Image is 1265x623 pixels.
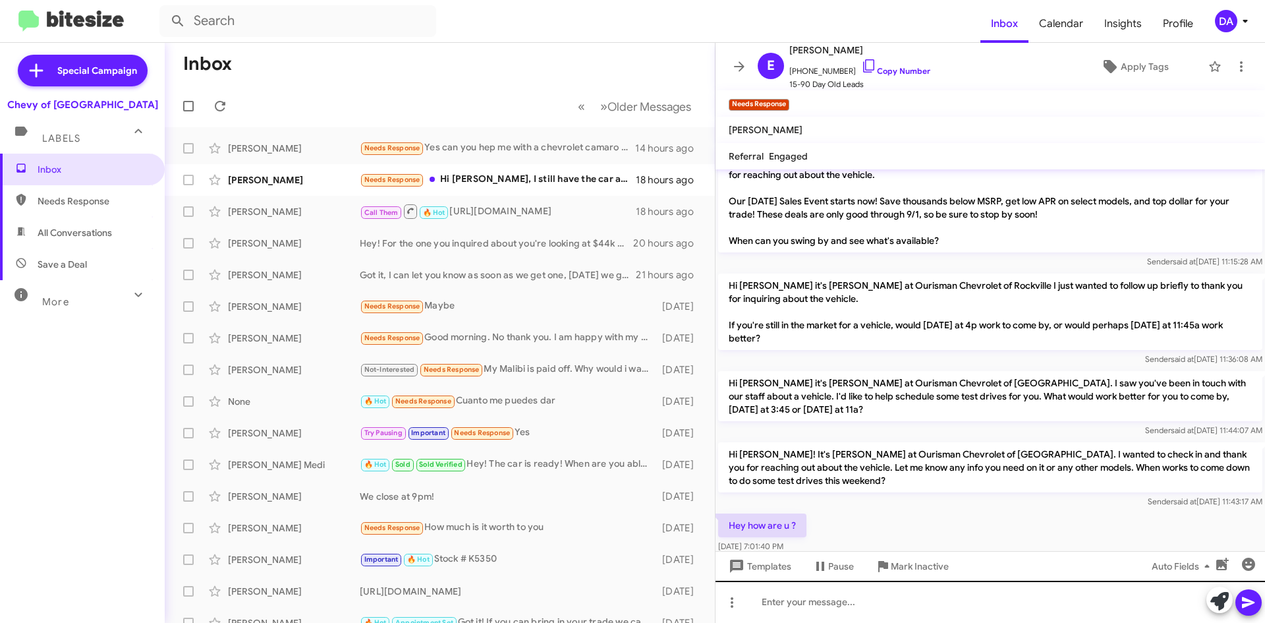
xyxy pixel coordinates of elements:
span: Templates [726,554,791,578]
a: Inbox [980,5,1028,43]
button: DA [1204,10,1251,32]
span: 🔥 Hot [364,460,387,469]
input: Search [159,5,436,37]
div: [PERSON_NAME] [228,332,360,345]
button: Next [592,93,699,120]
span: All Conversations [38,226,112,239]
div: [PERSON_NAME] [228,363,360,376]
span: Sold [395,460,410,469]
span: More [42,296,69,308]
div: [DATE] [656,363,704,376]
span: Special Campaign [57,64,137,77]
span: Needs Response [395,397,451,405]
div: [URL][DOMAIN_NAME] [360,203,636,220]
div: [PERSON_NAME] [228,585,360,598]
span: said at [1171,425,1194,435]
span: [PERSON_NAME] [789,42,930,58]
span: Save a Deal [38,258,87,271]
div: [PERSON_NAME] [228,237,360,250]
div: Good morning. No thank you. I am happy with my current vehicle. [360,330,656,345]
p: Hi [PERSON_NAME] it's [PERSON_NAME] at Ourisman Chevrolet of Rockville I just wanted to follow up... [718,274,1262,350]
a: Copy Number [861,66,930,76]
a: Calendar [1028,5,1094,43]
div: [DATE] [656,521,704,535]
span: Important [411,429,445,437]
div: DA [1215,10,1237,32]
small: Needs Response [729,99,789,111]
div: Hi [PERSON_NAME], I still have the car and I'm interested in getting a price [360,172,636,187]
div: Stock # K5350 [360,552,656,567]
div: [PERSON_NAME] Medi [228,458,360,471]
div: Yes can you hep me with a chevrolet camaro 2010 o 2015 [360,140,635,156]
div: [DATE] [656,458,704,471]
span: » [600,98,607,115]
nav: Page navigation example [571,93,699,120]
div: [PERSON_NAME] [228,427,360,440]
span: Mark Inactive [891,554,949,578]
span: Call Them [364,208,399,217]
span: Sold Verified [419,460,463,469]
span: Needs Response [424,365,480,374]
span: [DATE] 7:01:40 PM [718,541,783,551]
span: Older Messages [607,100,691,114]
div: Maybe [360,299,656,314]
span: Engaged [769,150,808,162]
span: Pause [828,554,854,578]
span: E [767,55,775,76]
span: Inbox [38,163,150,176]
button: Auto Fields [1141,554,1225,578]
span: 🔥 Hot [407,555,430,564]
button: Apply Tags [1067,55,1202,78]
span: 15-90 Day Old Leads [789,78,930,91]
div: How much is it worth to you [360,520,656,535]
div: None [228,395,360,408]
div: 18 hours ago [636,205,704,218]
span: Labels [42,133,80,144]
span: Needs Response [364,334,420,342]
button: Templates [716,554,802,578]
span: Sender [DATE] 11:44:07 AM [1145,425,1262,435]
span: Referral [729,150,764,162]
p: Hey how are u ? [718,514,806,537]
div: [DATE] [656,332,704,345]
div: [PERSON_NAME] [228,490,360,503]
div: [DATE] [656,300,704,313]
a: Insights [1094,5,1152,43]
span: 🔥 Hot [423,208,445,217]
button: Mark Inactive [864,554,959,578]
div: [PERSON_NAME] [228,268,360,282]
span: Sender [DATE] 11:15:28 AM [1147,256,1262,266]
span: said at [1171,354,1194,364]
span: Try Pausing [364,429,403,437]
div: My Malibi is paid off. Why would i want to do that. [360,362,656,377]
span: Sender [DATE] 11:43:17 AM [1148,496,1262,506]
span: [PERSON_NAME] [729,124,802,136]
div: [PERSON_NAME] [228,142,360,155]
div: 20 hours ago [633,237,704,250]
div: Hey! For the one you inquired about you're looking at $44k OTD [360,237,633,250]
div: [DATE] [656,490,704,503]
span: Needs Response [364,523,420,532]
div: [PERSON_NAME] [228,205,360,218]
span: Not-Interested [364,365,415,374]
button: Previous [570,93,593,120]
div: Got it, I can let you know as soon as we get one, [DATE] we got two Premiere 2026 but both are black [360,268,636,282]
span: Sender [DATE] 11:36:08 AM [1145,354,1262,364]
span: Needs Response [364,302,420,311]
span: Needs Response [364,175,420,184]
div: [DATE] [656,585,704,598]
h1: Inbox [183,53,232,74]
div: [URL][DOMAIN_NAME] [360,585,656,598]
a: Profile [1152,5,1204,43]
span: Auto Fields [1152,554,1215,578]
span: Needs Response [38,194,150,208]
div: Yes [360,425,656,440]
span: Important [364,555,399,564]
p: Hi [PERSON_NAME] it's [PERSON_NAME], Sales Manager at Ourisman Chevrolet of [GEOGRAPHIC_DATA]. Th... [718,150,1262,252]
p: Hi [PERSON_NAME] it's [PERSON_NAME] at Ourisman Chevrolet of [GEOGRAPHIC_DATA]. I saw you've been... [718,371,1262,421]
a: Special Campaign [18,55,148,86]
div: [DATE] [656,553,704,566]
div: 18 hours ago [636,173,704,187]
